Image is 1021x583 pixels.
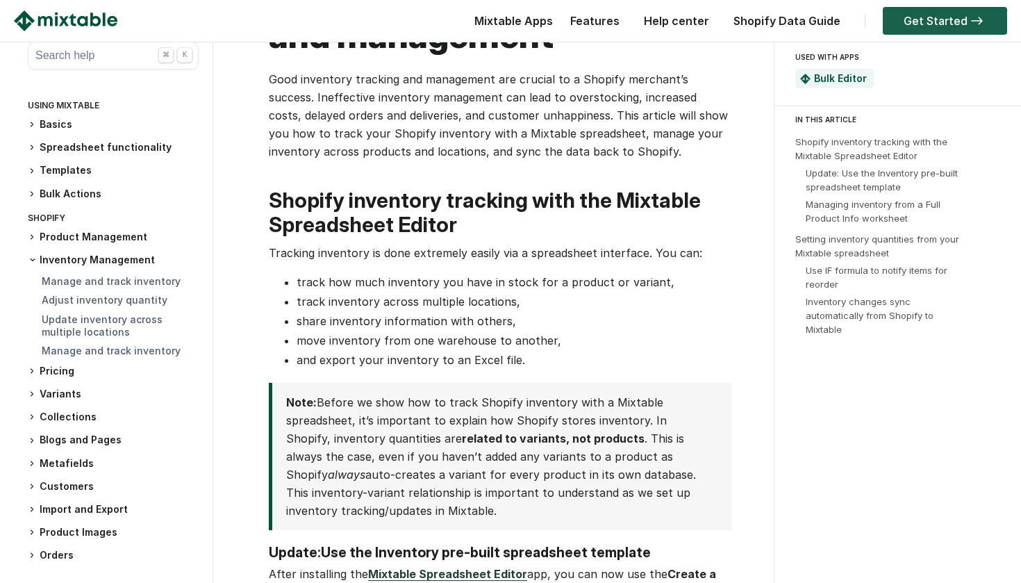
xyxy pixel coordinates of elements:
[177,47,192,63] div: K
[28,253,199,267] h3: Inventory Management
[806,167,958,192] a: Update: Use the Inventory pre-built spreadsheet template
[806,199,940,224] a: Managing inventory from a Full Product Info worksheet
[269,244,732,262] p: Tracking inventory is done extremely easily via a spreadsheet interface. You can:
[158,47,174,63] div: ⌘
[462,432,645,445] strong: related to variants, not products
[42,345,181,356] a: Manage and track inventory
[28,364,199,379] h3: Pricing
[269,188,732,237] h2: Shopify inventory tracking with the Mixtable Spreadsheet Editor
[28,548,199,563] h3: Orders
[269,544,732,561] h3: Use the Inventory pre-built spreadsheet template
[28,433,199,447] h3: Blogs and Pages
[28,163,199,178] h3: Templates
[368,567,527,581] a: Mixtable Spreadsheet Editor
[795,49,995,65] div: USED WITH APPS
[28,387,199,402] h3: Variants
[286,395,317,409] strong: Note:
[297,293,732,311] li: track inventory across multiple locations,
[806,296,933,335] a: Inventory changes sync automatically from Shopify to Mixtable
[28,525,199,540] h3: Product Images
[467,10,553,38] div: Mixtable Apps
[28,502,199,517] h3: Import and Export
[297,331,732,350] li: move inventory from one warehouse to another,
[297,351,732,369] li: and export your inventory to an Excel file.
[269,70,732,161] p: Good inventory tracking and management are crucial to a Shopify merchant’s success. Ineffective i...
[814,72,867,84] a: Bulk Editor
[28,140,199,155] h3: Spreadsheet functionality
[795,136,947,161] a: Shopify inventory tracking with the Mixtable Spreadsheet Editor
[795,233,959,258] a: Setting inventory quantities from your Mixtable spreadsheet
[968,17,986,25] img: arrow-right.svg
[42,275,181,287] a: Manage and track inventory
[637,14,716,28] a: Help center
[28,230,199,245] h3: Product Management
[328,468,365,482] em: always
[14,10,117,31] img: Mixtable logo
[28,457,199,471] h3: Metafields
[28,187,199,202] h3: Bulk Actions
[28,97,199,117] div: Using Mixtable
[28,479,199,494] h3: Customers
[286,393,711,520] p: Before we show how to track Shopify inventory with a Mixtable spreadsheet, it’s important to expl...
[269,544,321,561] strong: Update:
[883,7,1007,35] a: Get Started
[28,42,199,69] button: Search help ⌘ K
[563,14,626,28] a: Features
[28,410,199,425] h3: Collections
[297,312,732,330] li: share inventory information with others,
[42,313,163,338] a: Update inventory across multiple locations
[42,294,167,306] a: Adjust inventory quantity
[28,117,199,132] h3: Basics
[806,265,947,290] a: Use IF formula to notify items for reorder
[297,273,732,291] li: track how much inventory you have in stock for a product or variant,
[28,210,199,230] div: Shopify
[795,113,1009,126] div: IN THIS ARTICLE
[727,14,847,28] a: Shopify Data Guide
[800,74,811,84] img: Mixtable Spreadsheet Bulk Editor App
